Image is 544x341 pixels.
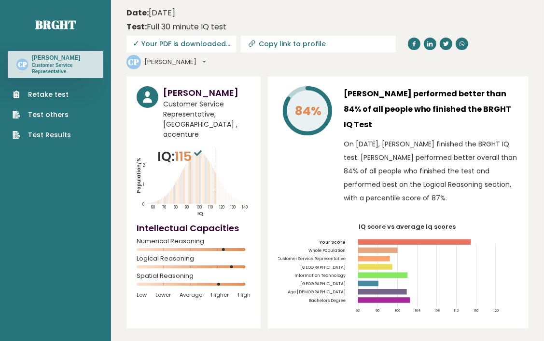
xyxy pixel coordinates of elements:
[180,291,202,298] span: Average
[126,7,175,19] time: [DATE]
[137,274,251,278] span: Spatial Reasoning
[18,60,27,69] text: CP
[155,291,171,298] span: Lower
[126,21,147,32] b: Test:
[288,289,346,295] tspan: Age [DEMOGRAPHIC_DATA]
[157,147,204,166] p: IQ:
[277,256,346,262] tspan: Customer Service Representative
[211,291,229,298] span: Higher
[137,239,251,243] span: Numerical Reasoning
[175,147,204,165] span: 115
[144,57,206,67] button: [PERSON_NAME]
[163,205,167,210] tspan: 70
[13,110,71,120] a: Test others
[376,308,379,314] tspan: 96
[126,36,236,52] span: Your PDF is downloaded...
[415,308,420,314] tspan: 104
[319,239,346,245] tspan: Your Score
[136,157,142,193] tspan: Population/%
[300,264,346,270] tspan: [GEOGRAPHIC_DATA]
[309,298,346,303] tspan: Bachelors Degree
[185,205,189,210] tspan: 90
[163,99,251,140] span: Customer Service Representative, [GEOGRAPHIC_DATA] , accenture
[300,281,346,287] tspan: [GEOGRAPHIC_DATA]
[196,205,202,210] tspan: 100
[493,308,499,314] tspan: 120
[142,202,144,208] tspan: 0
[133,38,139,50] span: ✓
[344,86,518,132] h3: [PERSON_NAME] performed better than 84% of all people who finished the BRGHT IQ Test
[294,273,346,278] tspan: Information Technology
[308,248,346,253] tspan: Whole Population
[35,17,76,32] a: Brght
[238,291,251,298] span: High
[32,54,95,62] h3: [PERSON_NAME]
[32,62,95,75] p: Customer Service Representative
[13,90,71,100] a: Retake test
[434,308,440,314] tspan: 108
[358,222,456,231] tspan: IQ score vs average Iq scores
[197,210,203,217] tspan: IQ
[344,137,518,205] p: On [DATE], [PERSON_NAME] finished the BRGHT IQ test. [PERSON_NAME] performed better overall than ...
[143,182,144,187] tspan: 1
[126,21,226,33] div: Full 30 minute IQ test
[128,56,139,67] text: CP
[231,205,236,210] tspan: 130
[295,103,321,119] tspan: 84%
[220,205,225,210] tspan: 120
[137,291,147,298] span: Low
[395,308,400,314] tspan: 100
[174,205,178,210] tspan: 80
[137,257,251,261] span: Logical Reasoning
[143,163,145,168] tspan: 2
[242,205,248,210] tspan: 140
[209,205,213,210] tspan: 110
[13,130,71,140] a: Test Results
[356,308,360,314] tspan: 92
[137,222,251,235] h4: Intellectual Capacities
[474,308,478,314] tspan: 116
[126,7,149,18] b: Date:
[163,86,251,99] h3: [PERSON_NAME]
[151,205,155,210] tspan: 60
[454,308,460,314] tspan: 112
